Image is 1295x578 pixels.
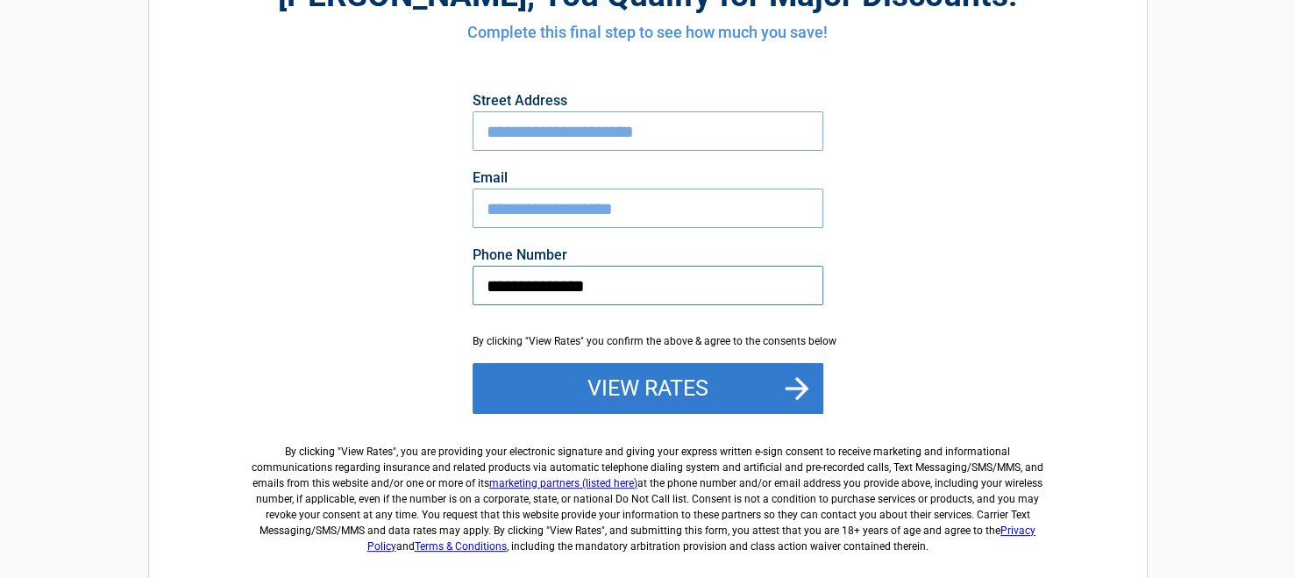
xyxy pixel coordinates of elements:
[415,540,507,553] a: Terms & Conditions
[473,171,823,185] label: Email
[473,248,823,262] label: Phone Number
[473,363,823,414] button: View Rates
[245,430,1050,554] label: By clicking " ", you are providing your electronic signature and giving your express written e-si...
[245,21,1050,44] h4: Complete this final step to see how much you save!
[473,94,823,108] label: Street Address
[489,477,637,489] a: marketing partners (listed here)
[473,333,823,349] div: By clicking "View Rates" you confirm the above & agree to the consents below
[341,446,393,458] span: View Rates
[367,524,1036,553] a: Privacy Policy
